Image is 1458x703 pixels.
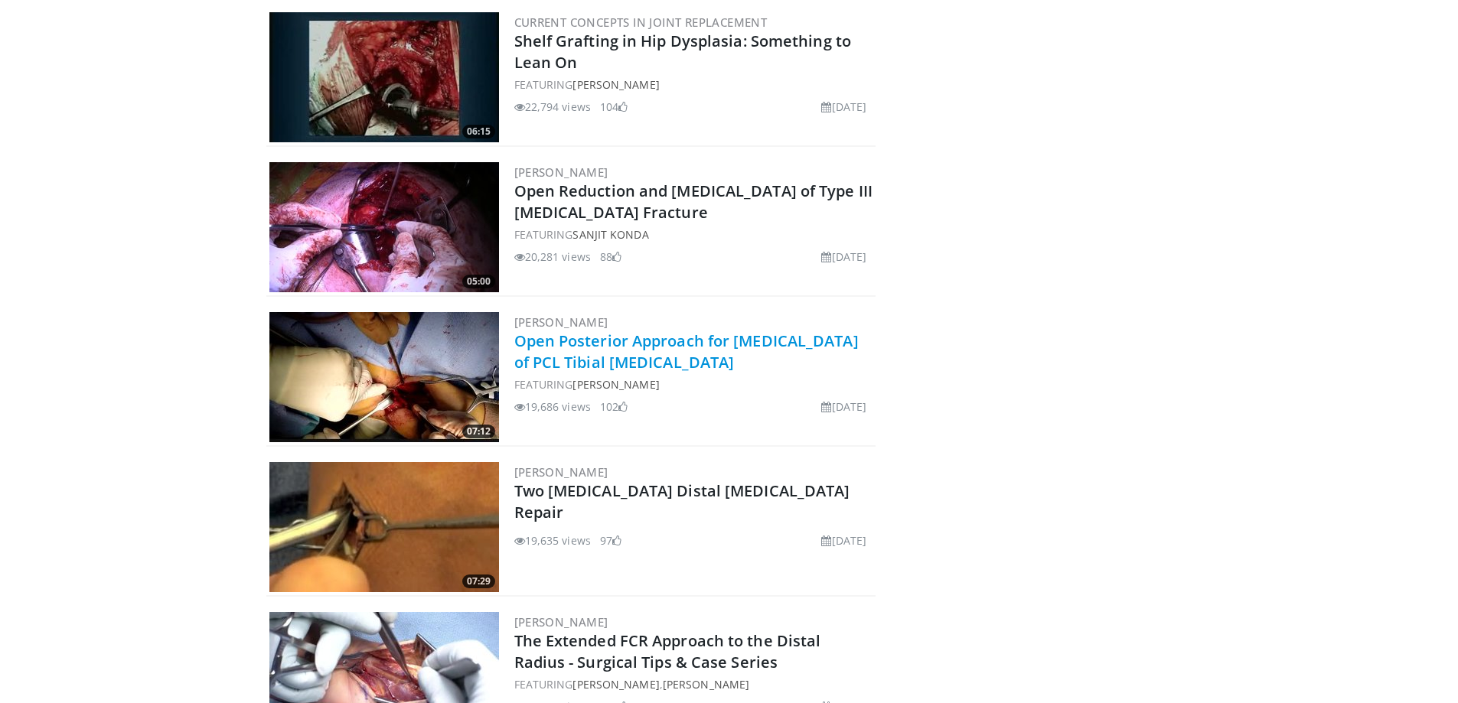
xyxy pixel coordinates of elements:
div: FEATURING [514,226,873,242]
li: 88 [600,249,621,265]
img: fylOjp5pkC-GA4Zn4xMDoxOjBrO-I4W8.300x170_q85_crop-smart_upscale.jpg [269,462,499,592]
a: [PERSON_NAME] [663,677,749,692]
a: [PERSON_NAME] [572,377,659,392]
span: 05:00 [462,275,495,288]
li: 19,686 views [514,399,591,415]
a: Open Posterior Approach for [MEDICAL_DATA] of PCL Tibial [MEDICAL_DATA] [514,330,859,373]
a: [PERSON_NAME] [514,164,608,180]
li: 20,281 views [514,249,591,265]
li: [DATE] [821,249,866,265]
li: 22,794 views [514,99,591,115]
a: 07:12 [269,312,499,442]
a: Open Reduction and [MEDICAL_DATA] of Type III [MEDICAL_DATA] Fracture [514,181,873,223]
span: 07:12 [462,425,495,438]
li: [DATE] [821,399,866,415]
span: 07:29 [462,574,495,588]
li: [DATE] [821,532,866,548]
a: Current Concepts in Joint Replacement [514,15,768,30]
div: FEATURING [514,76,873,93]
a: [PERSON_NAME] [514,464,608,480]
div: FEATURING [514,376,873,392]
a: Sanjit Konda [572,227,648,242]
a: 06:15 [269,12,499,142]
a: [PERSON_NAME] [514,614,608,630]
a: The Extended FCR Approach to the Distal Radius - Surgical Tips & Case Series [514,630,821,672]
a: 05:00 [269,162,499,292]
li: 19,635 views [514,532,591,548]
a: [PERSON_NAME] [572,77,659,92]
img: e9f6b273-e945-4392-879d-473edd67745f.300x170_q85_crop-smart_upscale.jpg [269,312,499,442]
a: Two [MEDICAL_DATA] Distal [MEDICAL_DATA] Repair [514,480,850,522]
a: [PERSON_NAME] [514,314,608,330]
img: 8a72b65a-0f28-431e-bcaf-e516ebdea2b0.300x170_q85_crop-smart_upscale.jpg [269,162,499,292]
li: 97 [600,532,621,548]
a: 07:29 [269,462,499,592]
div: FEATURING , [514,676,873,692]
li: 104 [600,99,628,115]
img: 6a56c852-449d-4c3f-843a-e2e05107bc3e.300x170_q85_crop-smart_upscale.jpg [269,12,499,142]
a: [PERSON_NAME] [572,677,659,692]
a: Shelf Grafting in Hip Dysplasia: Something to Lean On [514,31,852,73]
span: 06:15 [462,125,495,138]
li: [DATE] [821,99,866,115]
li: 102 [600,399,628,415]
